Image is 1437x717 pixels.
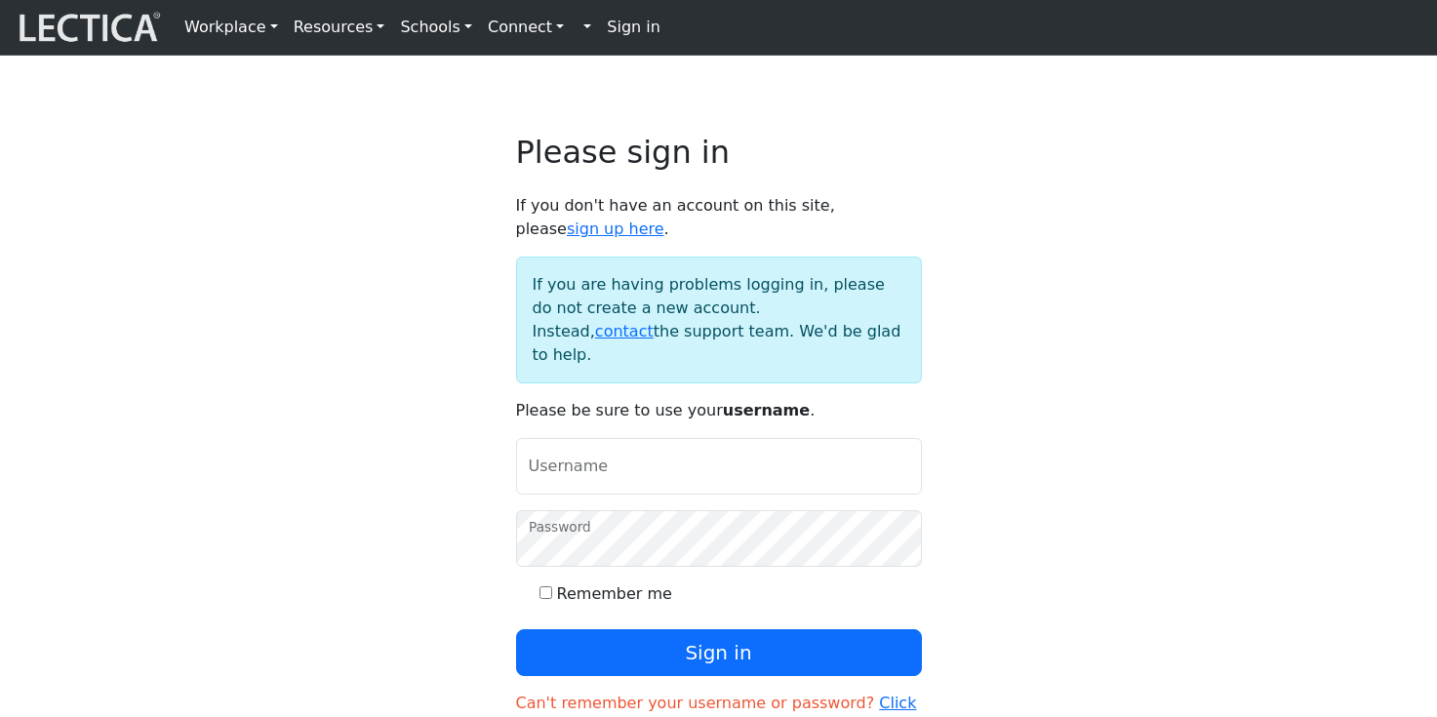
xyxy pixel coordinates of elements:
button: Sign in [516,629,922,676]
span: Can't remember your username or password? [516,694,875,712]
a: Schools [392,8,480,47]
a: Workplace [177,8,286,47]
p: If you don't have an account on this site, please . [516,194,922,241]
a: Resources [286,8,393,47]
h2: Please sign in [516,134,922,171]
a: Sign in [599,8,668,47]
a: Connect [480,8,572,47]
div: If you are having problems logging in, please do not create a new account. Instead, the support t... [516,257,922,383]
p: Please be sure to use your . [516,399,922,422]
a: contact [595,322,654,340]
strong: username [723,401,810,419]
input: Username [516,438,922,495]
strong: Sign in [607,18,660,36]
a: sign up here [567,219,664,238]
label: Remember me [557,582,672,606]
img: lecticalive [15,9,161,46]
